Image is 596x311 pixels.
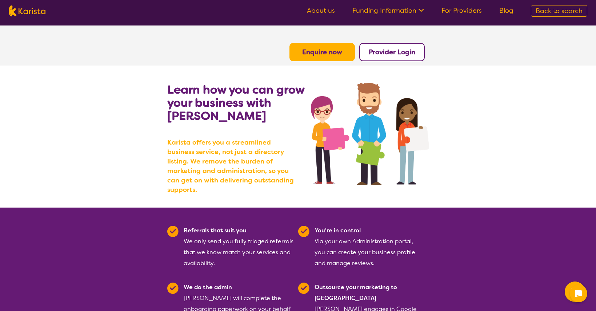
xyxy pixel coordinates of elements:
b: Referrals that suit you [184,227,247,234]
div: Via your own Administration portal, you can create your business profile and manage reviews. [315,225,425,269]
img: Tick [298,226,309,237]
a: Enquire now [302,48,342,56]
button: Channel Menu [565,282,585,302]
a: Funding Information [352,6,424,15]
img: Tick [167,283,179,294]
button: Enquire now [289,43,355,61]
b: Outsource your marketing to [GEOGRAPHIC_DATA] [315,283,397,302]
div: We only send you fully triaged referrals that we know match your services and availability. [184,225,294,269]
a: About us [307,6,335,15]
a: Back to search [531,5,587,17]
a: For Providers [441,6,482,15]
img: Tick [298,283,309,294]
button: Provider Login [359,43,425,61]
a: Provider Login [369,48,415,56]
b: You're in control [315,227,361,234]
b: We do the admin [184,283,232,291]
b: Karista offers you a streamlined business service, not just a directory listing. We remove the bu... [167,138,298,194]
a: Blog [499,6,513,15]
b: Learn how you can grow your business with [PERSON_NAME] [167,82,304,123]
img: Karista logo [9,5,45,16]
img: grow your business with Karista [311,83,429,185]
span: Back to search [536,7,583,15]
img: Tick [167,226,179,237]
